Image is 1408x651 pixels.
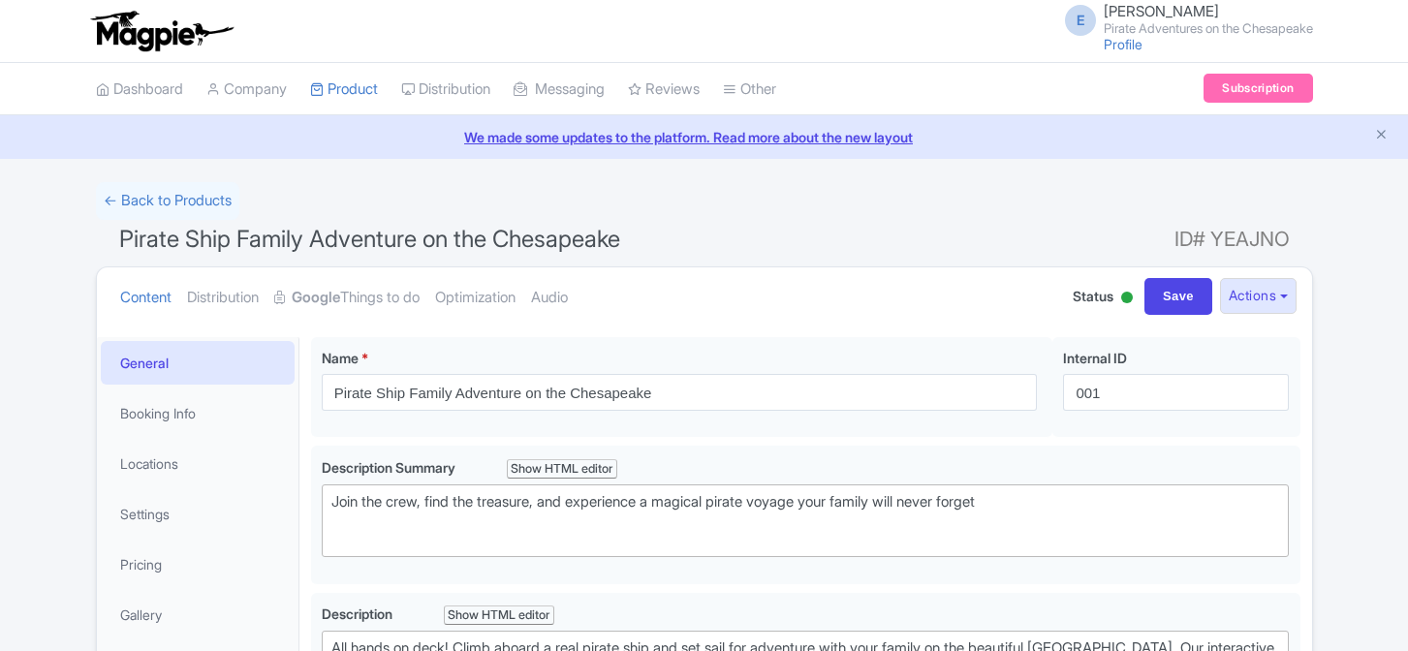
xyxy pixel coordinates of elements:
span: ID# YEAJNO [1174,220,1290,259]
span: E [1065,5,1096,36]
div: Join the crew, find the treasure, and experience a magical pirate voyage your family will never f... [331,491,1280,535]
a: Content [120,267,172,328]
button: Actions [1220,278,1297,314]
a: Product [310,63,378,116]
span: Internal ID [1063,350,1127,366]
a: Dashboard [96,63,183,116]
a: Messaging [514,63,605,116]
span: Name [322,350,359,366]
a: We made some updates to the platform. Read more about the new layout [12,127,1396,147]
span: [PERSON_NAME] [1104,2,1219,20]
a: Booking Info [101,391,295,435]
a: Locations [101,442,295,485]
a: Pricing [101,542,295,586]
a: GoogleThings to do [274,267,420,328]
span: Status [1073,286,1113,306]
span: Description Summary [322,459,458,476]
a: E [PERSON_NAME] Pirate Adventures on the Chesapeake [1053,4,1313,35]
a: General [101,341,295,385]
a: ← Back to Products [96,182,239,220]
a: Profile [1104,36,1142,52]
a: Settings [101,492,295,536]
a: Company [206,63,287,116]
div: Active [1117,284,1137,314]
strong: Google [292,287,340,309]
button: Close announcement [1374,125,1389,147]
img: logo-ab69f6fb50320c5b225c76a69d11143b.png [86,10,236,52]
span: Pirate Ship Family Adventure on the Chesapeake [119,225,620,253]
a: Audio [531,267,568,328]
a: Reviews [628,63,700,116]
a: Subscription [1204,74,1312,103]
a: Gallery [101,593,295,636]
div: Show HTML editor [507,459,618,480]
input: Save [1144,278,1212,315]
div: Show HTML editor [444,605,555,626]
a: Optimization [435,267,516,328]
small: Pirate Adventures on the Chesapeake [1104,22,1313,35]
a: Distribution [401,63,490,116]
span: Description [322,605,395,622]
a: Distribution [187,267,259,328]
a: Other [723,63,776,116]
